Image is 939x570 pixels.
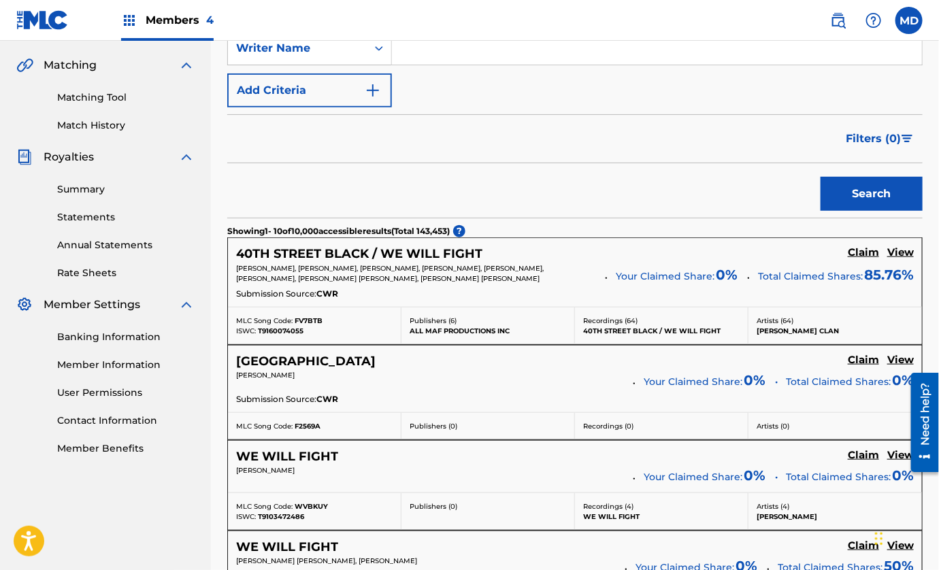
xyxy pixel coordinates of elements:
div: Help [860,7,887,34]
span: Your Claimed Share: [644,470,742,484]
p: Publishers ( 0 ) [410,421,566,431]
span: FV7BTB [295,316,323,325]
a: User Permissions [57,386,195,400]
p: Publishers ( 0 ) [410,501,566,512]
p: Artists ( 4 ) [757,501,914,512]
p: 40TH STREET BLACK / WE WILL FIGHT [583,326,740,336]
div: Writer Name [236,40,359,56]
img: Royalties [16,149,33,165]
p: Artists ( 64 ) [757,316,914,326]
h5: View [887,449,914,462]
a: Public Search [825,7,852,34]
h5: View [887,354,914,367]
img: Member Settings [16,297,33,313]
a: Annual Statements [57,238,195,252]
span: Member Settings [44,297,140,313]
span: ISWC: [236,326,256,335]
span: Your Claimed Share: [616,269,714,284]
p: WE WILL FIGHT [583,512,740,522]
button: Filters (0) [838,122,923,156]
span: [PERSON_NAME], [PERSON_NAME], [PERSON_NAME], [PERSON_NAME], [PERSON_NAME], [PERSON_NAME], [PERSON... [236,264,544,283]
img: expand [178,57,195,73]
img: search [830,12,846,29]
a: Matching Tool [57,90,195,105]
a: Member Benefits [57,441,195,456]
p: Recordings ( 64 ) [583,316,740,326]
span: [PERSON_NAME] [PERSON_NAME], [PERSON_NAME] [236,556,417,565]
a: View [887,354,914,369]
span: Submission Source: [236,288,316,300]
h5: Claim [848,449,879,462]
p: Recordings ( 0 ) [583,421,740,431]
span: Total Claimed Shares: [786,470,891,484]
div: User Menu [895,7,923,34]
p: Artists ( 0 ) [757,421,914,431]
span: 0% [892,465,914,486]
span: Total Claimed Shares: [786,375,891,389]
span: Filters ( 0 ) [846,131,901,147]
a: Summary [57,182,195,197]
span: 0 % [744,370,765,390]
h5: 40TH STREET BLACK [236,354,376,369]
span: 0 % [716,265,738,285]
h5: WE WILL FIGHT [236,449,338,465]
img: help [866,12,882,29]
img: expand [178,149,195,165]
a: Statements [57,210,195,224]
p: [PERSON_NAME] [757,512,914,522]
iframe: Chat Widget [871,505,939,570]
span: MLC Song Code: [236,502,293,511]
span: CWR [316,288,338,300]
a: Match History [57,118,195,133]
img: MLC Logo [16,10,69,30]
span: 0% [892,370,914,390]
span: Members [146,12,214,28]
p: [PERSON_NAME] CLAN [757,326,914,336]
h5: Claim [848,354,879,367]
img: Matching [16,57,33,73]
a: Rate Sheets [57,266,195,280]
img: filter [902,135,913,143]
span: T9160074055 [258,326,303,335]
span: ? [453,225,465,237]
span: [PERSON_NAME] [236,466,295,475]
h5: Claim [848,246,879,259]
span: CWR [316,393,338,405]
span: Total Claimed Shares: [758,270,863,282]
span: MLC Song Code: [236,422,293,431]
h5: WE WILL FIGHT [236,539,338,555]
a: Member Information [57,358,195,372]
a: Contact Information [57,414,195,428]
span: MLC Song Code: [236,316,293,325]
img: Top Rightsholders [121,12,137,29]
span: F2569A [295,422,320,431]
h5: 40TH STREET BLACK / WE WILL FIGHT [236,246,482,262]
span: 0 % [744,465,765,486]
span: Matching [44,57,97,73]
span: ISWC: [236,512,256,521]
span: 85.76 % [864,265,914,285]
p: ALL MAF PRODUCTIONS INC [410,326,566,336]
span: [PERSON_NAME] [236,371,295,380]
button: Add Criteria [227,73,392,107]
iframe: Resource Center [901,368,939,477]
p: Showing 1 - 10 of 10,000 accessible results (Total 143,453 ) [227,225,450,237]
p: Recordings ( 4 ) [583,501,740,512]
a: Banking Information [57,330,195,344]
span: 4 [206,14,214,27]
span: WVBKUY [295,502,328,511]
span: Submission Source: [236,393,316,405]
span: Royalties [44,149,94,165]
p: Publishers ( 6 ) [410,316,566,326]
button: Search [821,177,923,211]
a: View [887,246,914,261]
h5: View [887,246,914,259]
h5: Claim [848,539,879,552]
a: View [887,449,914,464]
span: T9103472486 [258,512,304,521]
div: Drag [875,518,883,559]
img: expand [178,297,195,313]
